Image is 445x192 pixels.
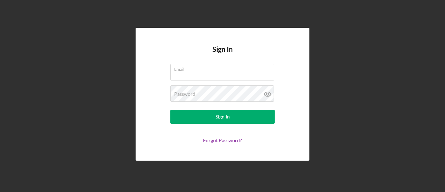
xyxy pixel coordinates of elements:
button: Sign In [170,110,275,124]
label: Password [174,91,195,97]
label: Email [174,64,274,72]
a: Forgot Password? [203,137,242,143]
h4: Sign In [212,45,233,64]
div: Sign In [216,110,230,124]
